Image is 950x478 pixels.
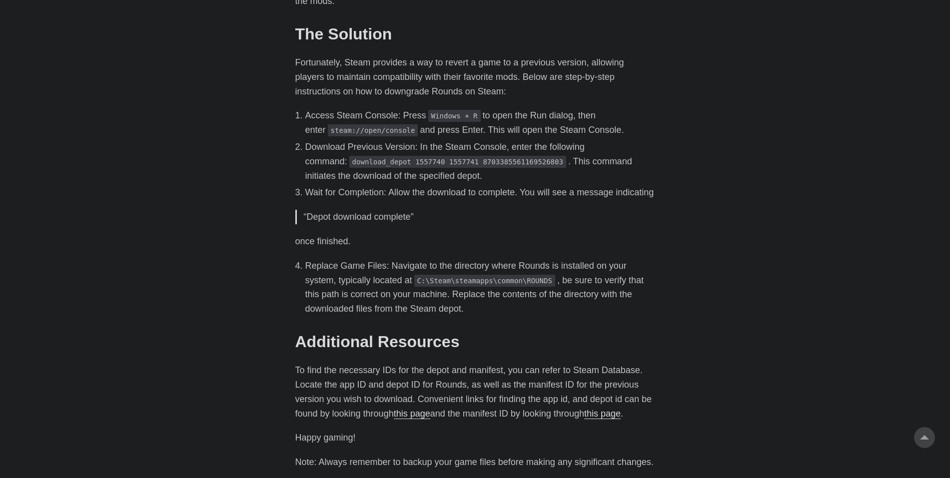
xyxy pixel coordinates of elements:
li: Download Previous Version: In the Steam Console, enter the following command: . This command init... [305,140,655,183]
code: steam://open/console [328,124,418,136]
p: Happy gaming! [295,431,655,445]
p: “Depot download complete” [304,210,648,224]
p: once finished. [295,234,655,249]
a: this page [394,409,430,419]
h2: The Solution [295,24,655,43]
a: this page [584,409,621,419]
li: Replace Game Files: Navigate to the directory where Rounds is installed on your system, typically... [305,259,655,316]
a: go to top [914,427,935,448]
h2: Additional Resources [295,332,655,351]
p: To find the necessary IDs for the depot and manifest, you can refer to Steam Database. Locate the... [295,363,655,421]
li: Wait for Completion: Allow the download to complete. You will see a message indicating [305,185,655,200]
li: Access Steam Console: Press to open the Run dialog, then enter and press Enter. This will open th... [305,108,655,137]
code: download_depot 1557740 1557741 8703385561169526803 [349,156,566,168]
code: Windows + R [428,110,481,122]
p: Note: Always remember to backup your game files before making any significant changes. [295,455,655,470]
code: C:\Steam\steamapps\common\ROUNDS [414,275,555,287]
p: Fortunately, Steam provides a way to revert a game to a previous version, allowing players to mai... [295,55,655,98]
